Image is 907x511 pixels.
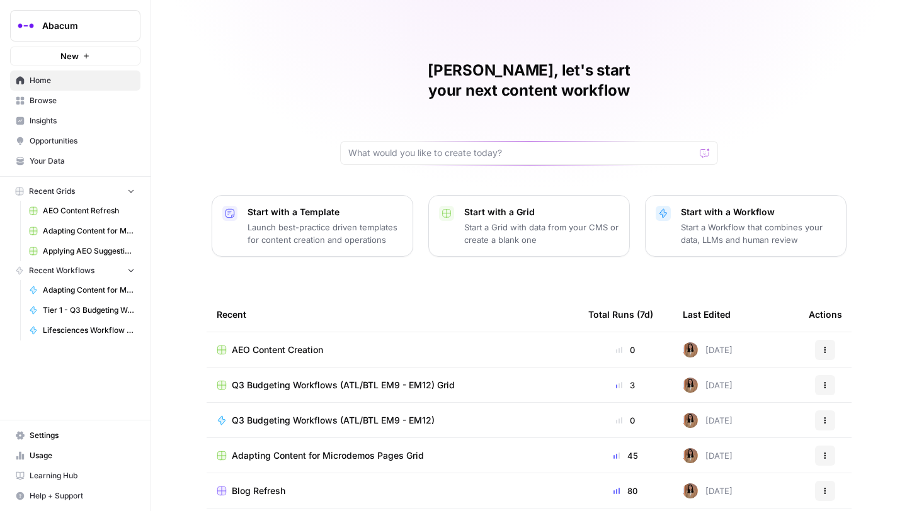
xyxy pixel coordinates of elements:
[588,414,663,427] div: 0
[23,201,140,221] a: AEO Content Refresh
[464,221,619,246] p: Start a Grid with data from your CMS or create a blank one
[23,320,140,340] a: Lifesciences Workflow ([DATE])
[683,342,733,357] div: [DATE]
[29,265,94,276] span: Recent Workflows
[43,245,135,257] span: Applying AEO Suggestions
[248,206,402,218] p: Start with a Template
[43,225,135,237] span: Adapting Content for Microdemos Pages Grid
[809,297,842,332] div: Actions
[588,379,663,391] div: 3
[10,131,140,151] a: Opportunities
[30,135,135,147] span: Opportunities
[10,151,140,171] a: Your Data
[43,325,135,336] span: Lifesciences Workflow ([DATE])
[683,413,698,428] img: jqqluxs4pyouhdpojww11bswqfcs
[683,448,733,463] div: [DATE]
[10,425,140,446] a: Settings
[683,483,698,498] img: jqqluxs4pyouhdpojww11bswqfcs
[43,305,135,316] span: Tier 1 - Q3 Budgeting Workflows
[10,91,140,111] a: Browse
[683,342,698,357] img: jqqluxs4pyouhdpojww11bswqfcs
[340,60,718,101] h1: [PERSON_NAME], let's start your next content workflow
[10,261,140,280] button: Recent Workflows
[232,344,323,356] span: AEO Content Creation
[588,449,663,462] div: 45
[10,70,140,91] a: Home
[217,485,568,497] a: Blog Refresh
[683,483,733,498] div: [DATE]
[683,297,731,332] div: Last Edited
[30,430,135,441] span: Settings
[42,20,118,32] span: Abacum
[588,344,663,356] div: 0
[43,205,135,216] span: AEO Content Refresh
[588,485,663,497] div: 80
[10,10,140,42] button: Workspace: Abacum
[10,466,140,486] a: Learning Hub
[60,50,79,62] span: New
[348,147,695,159] input: What would you like to create today?
[464,206,619,218] p: Start with a Grid
[588,297,653,332] div: Total Runs (7d)
[683,448,698,463] img: jqqluxs4pyouhdpojww11bswqfcs
[683,413,733,428] div: [DATE]
[30,95,135,106] span: Browse
[428,195,630,257] button: Start with a GridStart a Grid with data from your CMS or create a blank one
[30,490,135,502] span: Help + Support
[23,221,140,241] a: Adapting Content for Microdemos Pages Grid
[29,186,75,197] span: Recent Grids
[23,241,140,261] a: Applying AEO Suggestions
[30,450,135,461] span: Usage
[232,414,435,427] span: Q3 Budgeting Workflows (ATL/BTL EM9 - EM12)
[30,470,135,481] span: Learning Hub
[43,284,135,296] span: Adapting Content for Microdemos Pages
[23,280,140,300] a: Adapting Content for Microdemos Pages
[10,486,140,506] button: Help + Support
[10,446,140,466] a: Usage
[30,155,135,167] span: Your Data
[232,485,285,497] span: Blog Refresh
[248,221,402,246] p: Launch best-practice driven templates for content creation and operations
[217,449,568,462] a: Adapting Content for Microdemos Pages Grid
[10,47,140,65] button: New
[217,414,568,427] a: Q3 Budgeting Workflows (ATL/BTL EM9 - EM12)
[30,75,135,86] span: Home
[232,379,455,391] span: Q3 Budgeting Workflows (ATL/BTL EM9 - EM12) Grid
[645,195,847,257] button: Start with a WorkflowStart a Workflow that combines your data, LLMs and human review
[681,221,836,246] p: Start a Workflow that combines your data, LLMs and human review
[232,449,424,462] span: Adapting Content for Microdemos Pages Grid
[212,195,413,257] button: Start with a TemplateLaunch best-practice driven templates for content creation and operations
[683,378,698,393] img: jqqluxs4pyouhdpojww11bswqfcs
[217,379,568,391] a: Q3 Budgeting Workflows (ATL/BTL EM9 - EM12) Grid
[10,111,140,131] a: Insights
[681,206,836,218] p: Start with a Workflow
[30,115,135,126] span: Insights
[217,344,568,356] a: AEO Content Creation
[10,182,140,201] button: Recent Grids
[217,297,568,332] div: Recent
[14,14,37,37] img: Abacum Logo
[683,378,733,393] div: [DATE]
[23,300,140,320] a: Tier 1 - Q3 Budgeting Workflows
